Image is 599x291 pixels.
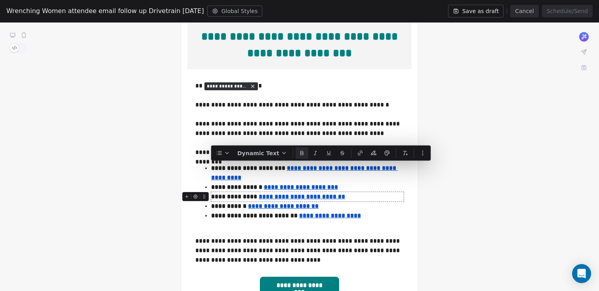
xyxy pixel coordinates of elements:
span: Wrenching Women attendee email follow up Drivetrain [DATE] [6,6,204,16]
button: Dynamic Text [234,147,290,159]
div: Open Intercom Messenger [572,264,591,283]
button: Global Styles [207,6,263,17]
button: Save as draft [448,5,504,17]
button: Cancel [510,5,538,17]
button: Schedule/Send [542,5,593,17]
